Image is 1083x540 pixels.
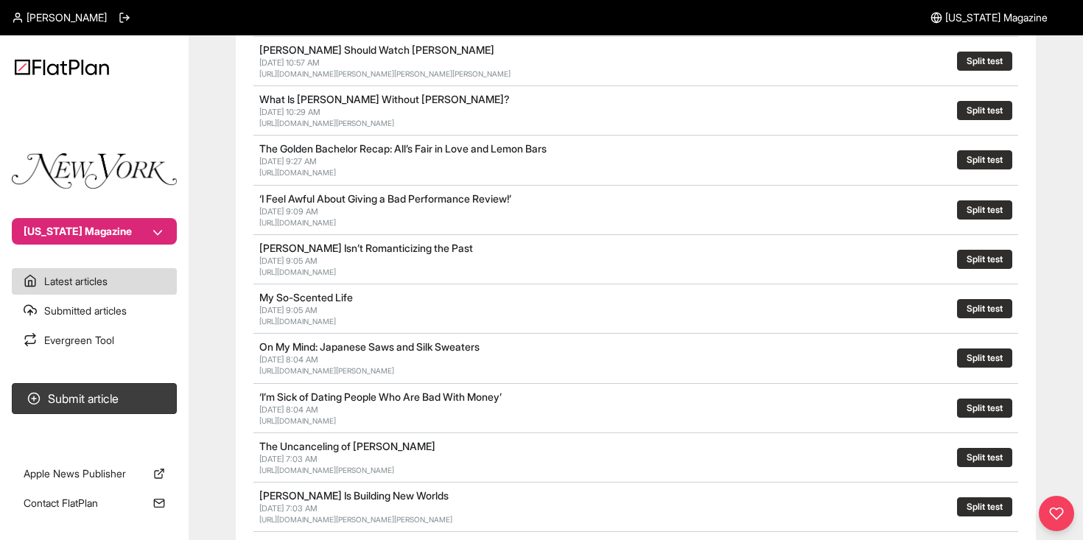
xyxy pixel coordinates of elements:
span: [DATE] 9:05 AM [259,305,318,315]
a: Apple News Publisher [12,460,177,487]
span: [DATE] 10:57 AM [259,57,320,68]
a: The Uncanceling of [PERSON_NAME] [259,440,435,452]
a: [URL][DOMAIN_NAME] [259,267,336,276]
span: [DATE] 9:27 AM [259,156,317,166]
img: Logo [15,59,109,75]
a: [URL][DOMAIN_NAME][PERSON_NAME] [259,466,394,474]
span: [PERSON_NAME] [27,10,107,25]
a: [URL][DOMAIN_NAME] [259,168,336,177]
span: [DATE] 10:29 AM [259,107,320,117]
span: [DATE] 7:03 AM [259,503,318,513]
a: Contact FlatPlan [12,490,177,516]
button: [US_STATE] Magazine [12,218,177,245]
a: [URL][DOMAIN_NAME] [259,218,336,227]
button: Split test [957,299,1012,318]
button: Split test [957,200,1012,220]
button: Split test [957,52,1012,71]
a: Evergreen Tool [12,327,177,354]
span: [DATE] 8:04 AM [259,354,318,365]
span: [DATE] 9:05 AM [259,256,318,266]
a: [URL][DOMAIN_NAME] [259,416,336,425]
button: Split test [957,399,1012,418]
a: [PERSON_NAME] Is Building New Worlds [259,489,449,502]
a: Latest articles [12,268,177,295]
a: [PERSON_NAME] Isn’t Romanticizing the Past [259,242,473,254]
a: On My Mind: Japanese Saws and Silk Sweaters [259,340,480,353]
a: My So-Scented Life [259,291,353,304]
button: Split test [957,101,1012,120]
a: [URL][DOMAIN_NAME] [259,317,336,326]
span: [US_STATE] Magazine [945,10,1048,25]
a: What Is [PERSON_NAME] Without [PERSON_NAME]? [259,93,510,105]
a: [URL][DOMAIN_NAME][PERSON_NAME] [259,119,394,127]
span: [DATE] 7:03 AM [259,454,318,464]
button: Split test [957,348,1012,368]
a: [URL][DOMAIN_NAME][PERSON_NAME][PERSON_NAME][PERSON_NAME] [259,69,511,78]
span: [DATE] 9:09 AM [259,206,318,217]
a: ‘I’m Sick of Dating People Who Are Bad With Money’ [259,390,502,403]
button: Split test [957,497,1012,516]
img: Publication Logo [12,153,177,189]
a: The Golden Bachelor Recap: All’s Fair in Love and Lemon Bars [259,142,547,155]
button: Split test [957,250,1012,269]
a: [PERSON_NAME] Should Watch [PERSON_NAME] [259,43,494,56]
a: Submitted articles [12,298,177,324]
a: [URL][DOMAIN_NAME][PERSON_NAME][PERSON_NAME] [259,515,452,524]
a: [PERSON_NAME] [12,10,107,25]
button: Submit article [12,383,177,414]
a: ‘I Feel Awful About Giving a Bad Performance Review!’ [259,192,511,205]
span: [DATE] 8:04 AM [259,404,318,415]
button: Split test [957,448,1012,467]
a: [URL][DOMAIN_NAME][PERSON_NAME] [259,366,394,375]
button: Split test [957,150,1012,169]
